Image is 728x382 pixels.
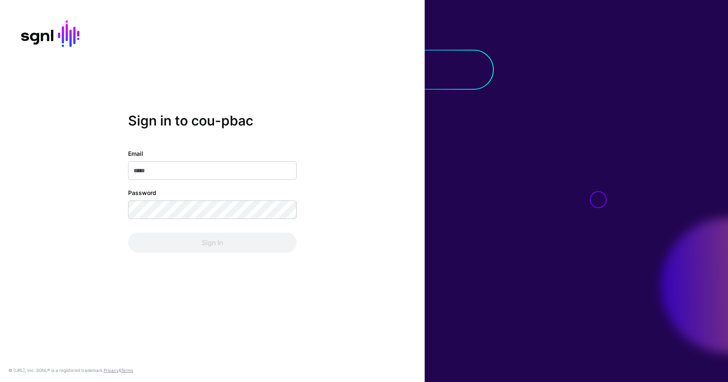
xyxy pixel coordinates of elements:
[128,149,143,158] label: Email
[104,368,119,373] a: Privacy
[128,188,156,197] label: Password
[128,112,297,128] h2: Sign in to cou-pbac
[8,367,133,374] div: © [URL], Inc. SGNL® is a registered trademark. &
[121,368,133,373] a: Terms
